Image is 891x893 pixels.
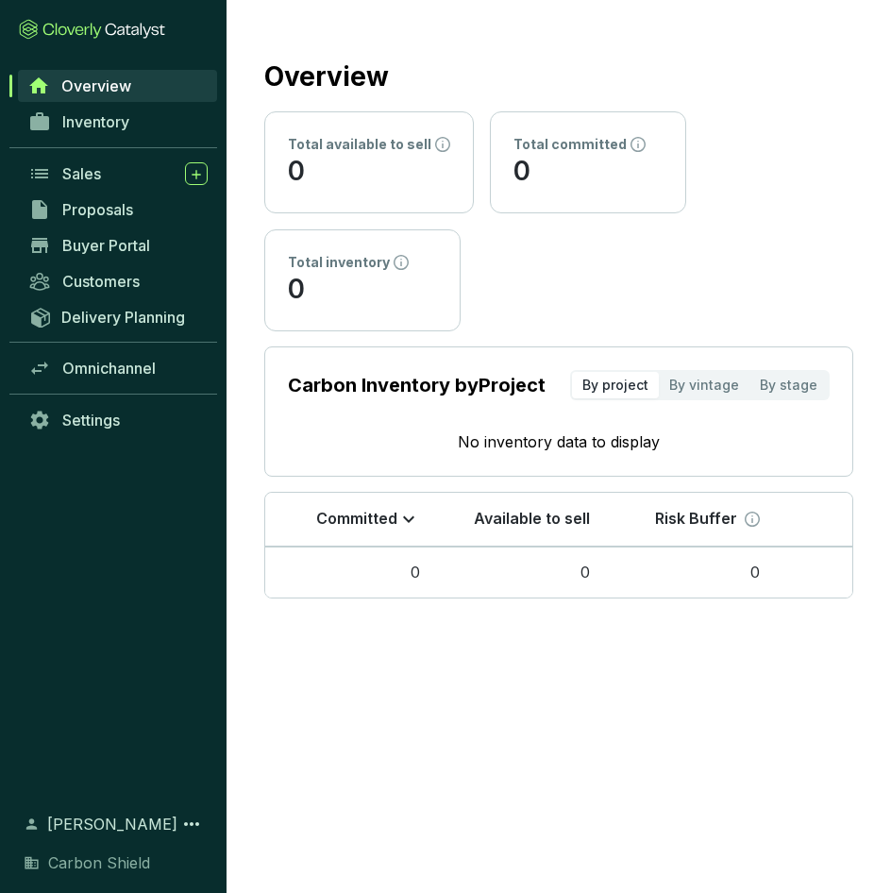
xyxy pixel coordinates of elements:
[513,154,663,190] p: 0
[62,272,140,291] span: Customers
[605,547,775,598] td: 0
[659,372,749,398] div: By vintage
[19,404,217,436] a: Settings
[288,430,830,453] p: No inventory data to display
[288,372,546,398] p: Carbon Inventory by Project
[61,308,185,327] span: Delivery Planning
[572,372,659,398] div: By project
[19,352,217,384] a: Omnichannel
[62,411,120,430] span: Settings
[19,106,217,138] a: Inventory
[19,265,217,297] a: Customers
[48,851,150,874] span: Carbon Shield
[288,272,437,308] p: 0
[18,70,217,102] a: Overview
[288,253,390,272] p: Total inventory
[61,76,131,95] span: Overview
[62,236,150,255] span: Buyer Portal
[288,135,431,154] p: Total available to sell
[19,158,217,190] a: Sales
[19,229,217,261] a: Buyer Portal
[265,547,435,598] td: 0
[19,301,217,332] a: Delivery Planning
[62,200,133,219] span: Proposals
[513,135,627,154] p: Total committed
[316,509,397,530] p: Committed
[264,57,389,96] h2: Overview
[19,194,217,226] a: Proposals
[62,112,129,131] span: Inventory
[62,359,156,378] span: Omnichannel
[435,547,605,598] td: 0
[47,813,177,835] span: [PERSON_NAME]
[288,154,450,190] p: 0
[62,164,101,183] span: Sales
[570,370,830,400] div: segmented control
[435,493,605,547] th: Available to sell
[655,509,737,530] p: Risk Buffer
[749,372,828,398] div: By stage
